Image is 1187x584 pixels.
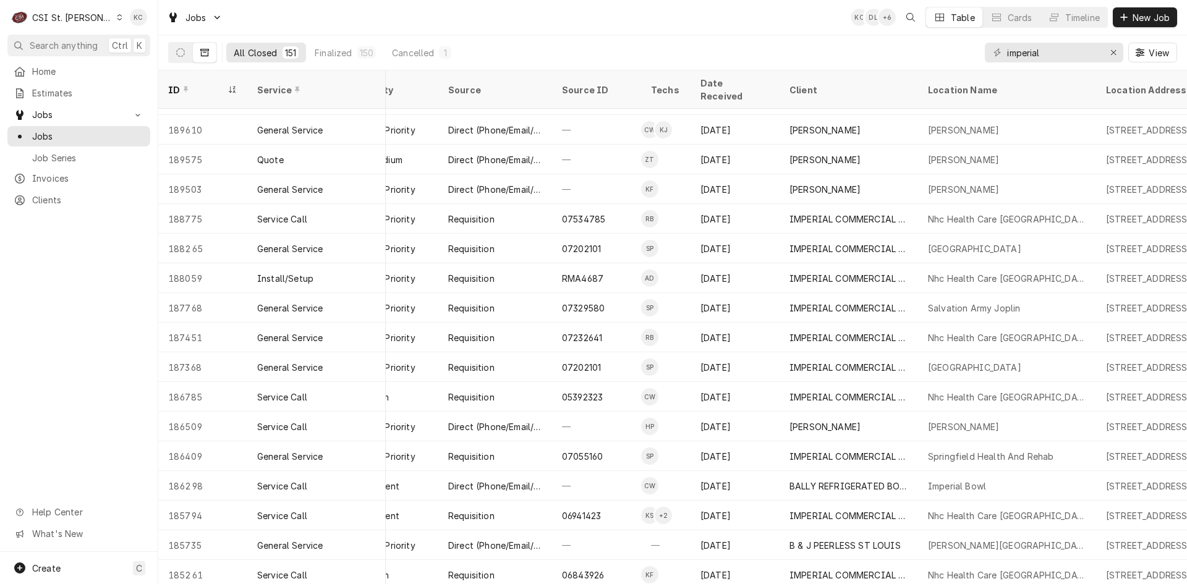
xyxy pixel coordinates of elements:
div: [PERSON_NAME] [789,420,861,433]
div: Kelly Christen's Avatar [130,9,147,26]
div: Requisition [448,450,495,463]
a: Go to Jobs [162,7,228,28]
div: [DATE] [691,323,780,352]
div: Direct (Phone/Email/etc.) [448,153,542,166]
a: Job Series [7,148,150,168]
div: Service Call [257,509,307,522]
span: No Priority [370,213,415,226]
div: ID [168,83,225,96]
div: Source ID [562,83,629,96]
div: [DATE] [691,174,780,204]
div: Shelley Politte's Avatar [641,299,658,316]
div: [PERSON_NAME] [928,153,999,166]
button: Erase input [1104,43,1123,62]
div: Nhc Health Care [GEOGRAPHIC_DATA][PERSON_NAME] [928,391,1086,404]
span: New Job [1130,11,1172,24]
div: All Closed [234,46,278,59]
div: IMPERIAL COMMERCIAL COOKING [789,450,908,463]
div: [DATE] [691,382,780,412]
span: View [1146,46,1172,59]
span: No Priority [370,450,415,463]
div: Shelley Politte's Avatar [641,358,658,376]
div: 186785 [158,382,247,412]
div: IMPERIAL COMMERCIAL COOKING [789,213,908,226]
div: Nhc Health Care [GEOGRAPHIC_DATA][PERSON_NAME] [928,213,1086,226]
div: Install/Setup [257,272,313,285]
span: No Priority [370,272,415,285]
div: B & J PEERLESS ST LOUIS [789,539,901,552]
div: General Service [257,124,323,137]
div: IMPERIAL COMMERCIAL COOKING [789,361,908,374]
div: Shelley Politte's Avatar [641,240,658,257]
div: 151 [285,46,296,59]
div: Date Received [700,77,767,103]
div: [PERSON_NAME][GEOGRAPHIC_DATA] [928,539,1086,552]
div: Requisition [448,509,495,522]
span: No Priority [370,331,415,344]
div: C [11,9,28,26]
div: Cancelled [392,46,434,59]
div: [DATE] [691,412,780,441]
div: 186509 [158,412,247,441]
div: — [552,174,641,204]
a: Estimates [7,83,150,103]
div: 07202101 [562,242,601,255]
div: Ryan Bietchert's Avatar [641,329,658,346]
span: Ctrl [112,39,128,52]
div: RB [641,210,658,227]
div: Courtney Wiliford's Avatar [641,121,658,138]
div: — [641,530,691,560]
div: 05392323 [562,391,603,404]
div: IMPERIAL COMMERCIAL COOKING [789,509,908,522]
span: No Priority [370,302,415,315]
div: IMPERIAL COMMERCIAL COOKING [789,569,908,582]
div: [PERSON_NAME] [789,183,861,196]
div: IMPERIAL COMMERCIAL COOKING [789,242,908,255]
span: Invoices [32,172,144,185]
div: CW [641,477,658,494]
div: Nhc Health Care [GEOGRAPHIC_DATA][PERSON_NAME] [928,272,1086,285]
div: General Service [257,331,323,344]
div: IMPERIAL COMMERCIAL COOKING [789,391,908,404]
div: Z Past Tech's Avatar [641,151,658,168]
div: KJ [655,121,672,138]
div: Requisition [448,242,495,255]
div: Techs [651,83,681,96]
span: No Priority [370,420,415,433]
div: General Service [257,450,323,463]
a: Home [7,61,150,82]
span: No Priority [370,183,415,196]
span: K [137,39,142,52]
div: Herb Phillips's Avatar [641,418,658,435]
div: KF [641,180,658,198]
div: Requisition [448,361,495,374]
div: RB [641,329,658,346]
div: 06843926 [562,569,604,582]
span: Home [32,65,144,78]
div: Imperial Bowl [928,480,986,493]
div: [DATE] [691,352,780,382]
div: [DATE] [691,441,780,471]
div: — [552,530,641,560]
div: Direct (Phone/Email/etc.) [448,480,542,493]
span: Search anything [30,39,98,52]
div: General Service [257,361,323,374]
div: Finalized [315,46,352,59]
div: [DATE] [691,530,780,560]
div: IMPERIAL COMMERCIAL COOKING [789,302,908,315]
div: 186409 [158,441,247,471]
a: Invoices [7,168,150,188]
div: [DATE] [691,234,780,263]
div: Client [789,83,906,96]
div: David Lindsey's Avatar [865,9,882,26]
div: CSI St. Louis's Avatar [11,9,28,26]
div: Courtney Wiliford's Avatar [641,477,658,494]
div: 07232641 [562,331,602,344]
div: SP [641,358,658,376]
div: [DATE] [691,204,780,234]
div: KS [641,507,658,524]
div: Direct (Phone/Email/etc.) [448,124,542,137]
a: Go to Help Center [7,502,150,522]
div: CSI St. [PERSON_NAME] [32,11,113,24]
div: 187768 [158,293,247,323]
